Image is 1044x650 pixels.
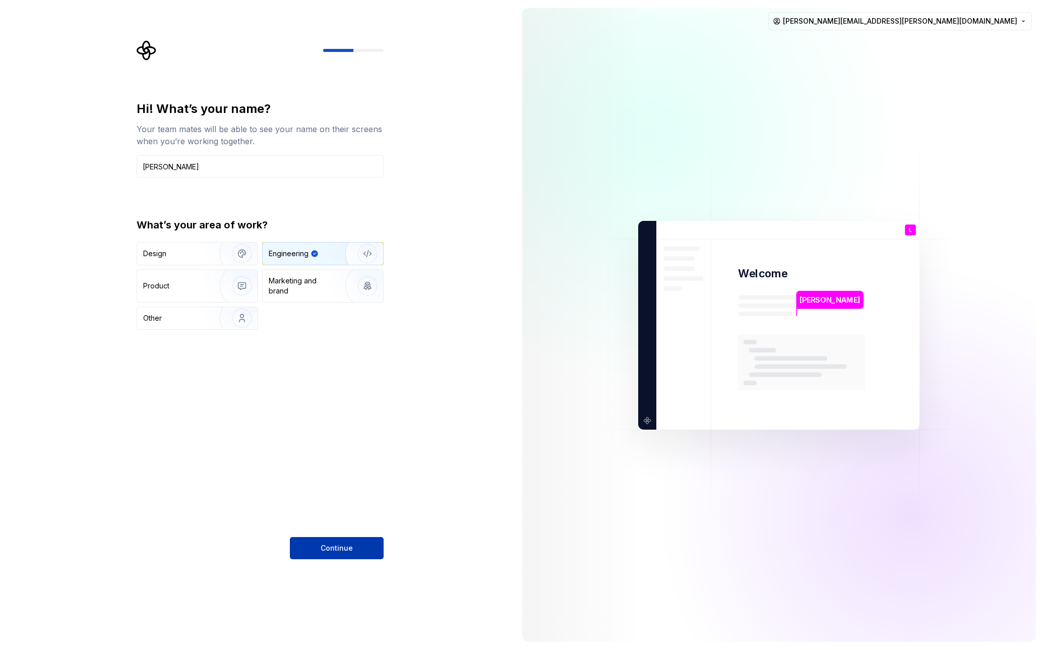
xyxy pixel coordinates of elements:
p: Welcome [738,266,787,281]
button: [PERSON_NAME][EMAIL_ADDRESS][PERSON_NAME][DOMAIN_NAME] [768,12,1032,30]
input: Han Solo [137,155,384,178]
div: Design [143,249,166,259]
button: Continue [290,537,384,559]
svg: Supernova Logo [137,40,157,61]
p: [PERSON_NAME] [800,294,861,305]
p: L [909,227,912,232]
div: Marketing and brand [269,276,337,296]
div: Hi! What’s your name? [137,101,384,117]
div: Your team mates will be able to see your name on their screens when you’re working together. [137,123,384,147]
div: What’s your area of work? [137,218,384,232]
div: Other [143,313,162,323]
span: Continue [321,543,353,553]
div: Engineering [269,249,309,259]
div: Product [143,281,169,291]
span: [PERSON_NAME][EMAIL_ADDRESS][PERSON_NAME][DOMAIN_NAME] [783,16,1017,26]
